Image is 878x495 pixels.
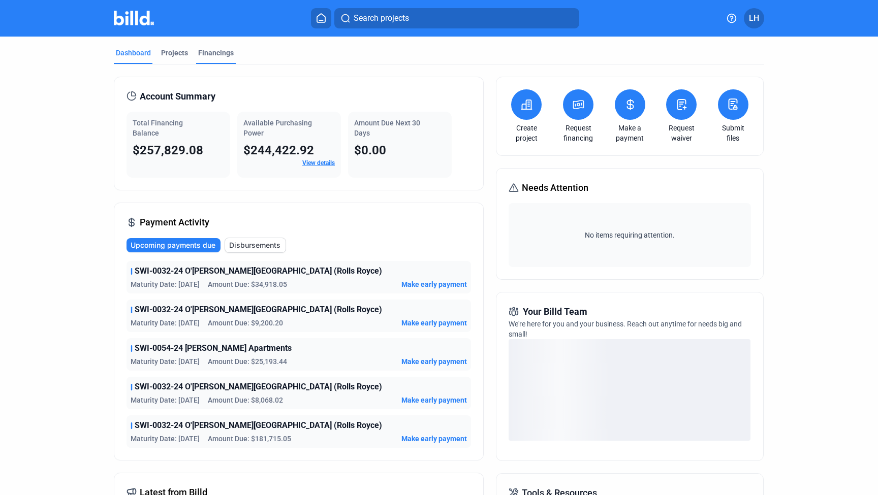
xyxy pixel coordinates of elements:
[523,305,587,319] span: Your Billd Team
[354,119,420,137] span: Amount Due Next 30 Days
[135,342,292,354] span: SWI-0054-24 [PERSON_NAME] Apartments
[354,143,386,157] span: $0.00
[522,181,588,195] span: Needs Attention
[131,318,200,328] span: Maturity Date: [DATE]
[131,240,215,250] span: Upcoming payments due
[243,119,312,137] span: Available Purchasing Power
[208,395,283,405] span: Amount Due: $8,068.02
[744,8,764,28] button: LH
[161,48,188,58] div: Projects
[509,339,750,441] div: loading
[131,434,200,444] span: Maturity Date: [DATE]
[133,119,183,137] span: Total Financing Balance
[135,304,382,316] span: SWI-0032-24 O'[PERSON_NAME][GEOGRAPHIC_DATA] (Rolls Royce)
[131,395,200,405] span: Maturity Date: [DATE]
[715,123,751,143] a: Submit files
[243,143,314,157] span: $244,422.92
[140,215,209,229] span: Payment Activity
[749,12,759,24] span: LH
[401,318,467,328] button: Make early payment
[302,159,335,167] a: View details
[208,279,287,289] span: Amount Due: $34,918.05
[131,356,200,367] span: Maturity Date: [DATE]
[116,48,151,58] div: Dashboard
[513,230,746,240] span: No items requiring attention.
[401,279,467,289] button: Make early payment
[208,356,287,367] span: Amount Due: $25,193.44
[612,123,648,143] a: Make a payment
[401,434,467,444] button: Make early payment
[127,238,221,252] button: Upcoming payments due
[114,11,154,25] img: Billd Company Logo
[401,395,467,405] button: Make early payment
[135,265,382,277] span: SWI-0032-24 O'[PERSON_NAME][GEOGRAPHIC_DATA] (Rolls Royce)
[140,89,215,104] span: Account Summary
[208,318,283,328] span: Amount Due: $9,200.20
[229,240,280,250] span: Disbursements
[133,143,203,157] span: $257,829.08
[135,419,382,432] span: SWI-0032-24 O'[PERSON_NAME][GEOGRAPHIC_DATA] (Rolls Royce)
[664,123,699,143] a: Request waiver
[198,48,234,58] div: Financings
[509,123,544,143] a: Create project
[509,320,742,338] span: We're here for you and your business. Reach out anytime for needs big and small!
[225,238,286,253] button: Disbursements
[560,123,596,143] a: Request financing
[334,8,579,28] button: Search projects
[208,434,291,444] span: Amount Due: $181,715.05
[354,12,409,24] span: Search projects
[131,279,200,289] span: Maturity Date: [DATE]
[401,356,467,367] button: Make early payment
[135,381,382,393] span: SWI-0032-24 O'[PERSON_NAME][GEOGRAPHIC_DATA] (Rolls Royce)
